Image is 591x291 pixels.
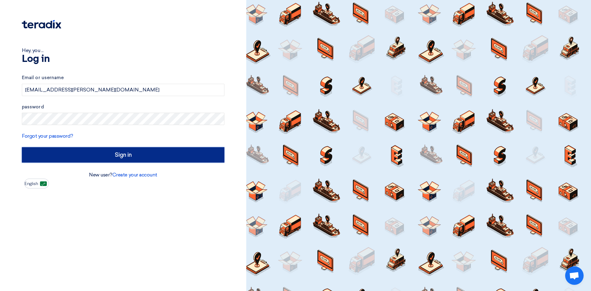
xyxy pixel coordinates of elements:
[22,147,224,163] input: Sign in
[22,84,224,96] input: Enter your business email or username
[22,54,50,64] font: Log in
[22,104,44,110] font: password
[22,47,43,53] font: Hey, you ...
[565,266,584,285] div: Open chat
[89,172,112,178] font: New user?
[24,179,49,188] button: English
[22,75,64,80] font: Email or username
[22,20,61,29] img: Teradix logo
[112,172,157,178] a: Create your account
[40,181,47,186] img: ar-AR.png
[25,181,38,186] font: English
[22,133,73,139] a: Forgot your password?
